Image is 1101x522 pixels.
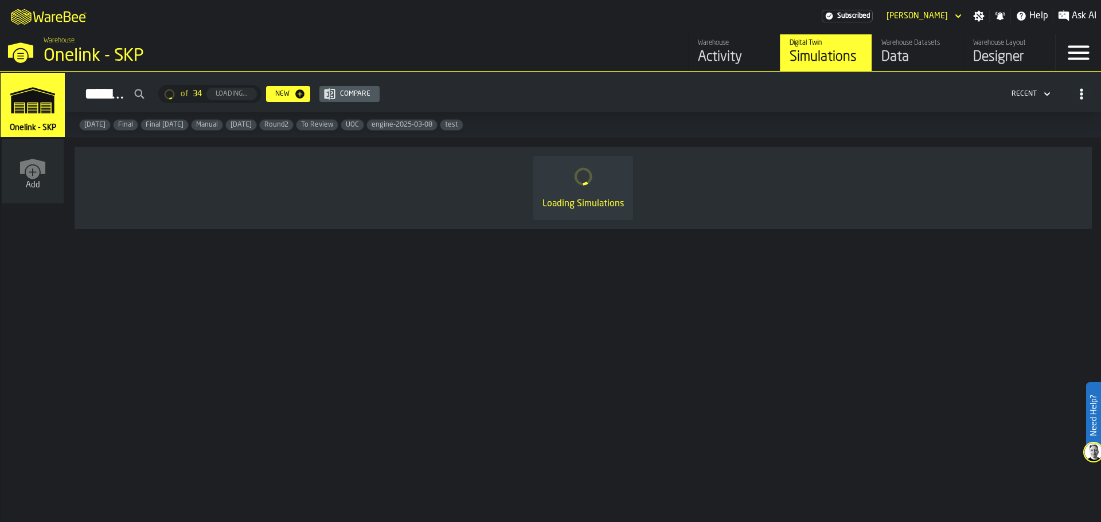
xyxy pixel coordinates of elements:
div: Menu Subscription [822,10,873,22]
div: Designer [973,48,1046,66]
div: Activity [698,48,771,66]
span: Final [114,121,138,129]
span: test [440,121,463,129]
h2: button-Simulations [65,72,1101,112]
span: Add [26,180,40,190]
span: engine-2025-03-08 [367,121,437,129]
button: button-New [266,86,310,102]
div: Onelink - SKP [44,46,353,66]
span: Help [1029,9,1048,23]
span: 10-Feb-25 [80,121,110,129]
div: New [271,90,294,98]
div: Compare [335,90,375,98]
button: button-Loading... [206,88,257,100]
div: Simulations [790,48,862,66]
label: Need Help? [1087,383,1100,448]
div: ItemListCard- [75,147,1092,229]
span: Ask AI [1072,9,1096,23]
span: Subscribed [837,12,870,20]
div: DropdownMenuValue-4 [1012,90,1037,98]
span: UOC [341,121,364,129]
div: DropdownMenuValue-4 [1007,87,1053,101]
span: Mar/27 [226,121,256,129]
label: button-toggle-Settings [969,10,989,22]
span: To Review [296,121,338,129]
div: Data [881,48,954,66]
div: DropdownMenuValue-Danny Brown [882,9,964,23]
label: button-toggle-Menu [1056,34,1101,71]
div: Loading... [211,90,252,98]
a: link-to-/wh/i/6ad9c8fa-2ae6-41be-a08f-bf7f8b696bbc/simulations [1,73,65,139]
div: Warehouse Datasets [881,39,954,47]
span: Manual [192,121,222,129]
div: Digital Twin [790,39,862,47]
div: Warehouse [698,39,771,47]
div: Loading Simulations [542,197,624,211]
span: Warehouse [44,37,75,45]
a: link-to-/wh/new [2,139,64,206]
a: link-to-/wh/i/6ad9c8fa-2ae6-41be-a08f-bf7f8b696bbc/settings/billing [822,10,873,22]
span: of [181,89,188,99]
a: link-to-/wh/i/6ad9c8fa-2ae6-41be-a08f-bf7f8b696bbc/data [872,34,963,71]
div: DropdownMenuValue-Danny Brown [887,11,948,21]
a: link-to-/wh/i/6ad9c8fa-2ae6-41be-a08f-bf7f8b696bbc/designer [963,34,1055,71]
span: Final March 25 [141,121,188,129]
label: button-toggle-Ask AI [1053,9,1101,23]
label: button-toggle-Help [1011,9,1053,23]
span: 34 [193,89,202,99]
span: Onelink - SKP [7,123,58,132]
label: button-toggle-Notifications [990,10,1010,22]
span: Round2 [260,121,293,129]
div: ButtonLoadMore-Loading...-Prev-First-Last [154,85,266,103]
button: button-Compare [319,86,380,102]
div: Warehouse Layout [973,39,1046,47]
a: link-to-/wh/i/6ad9c8fa-2ae6-41be-a08f-bf7f8b696bbc/simulations [780,34,872,71]
a: link-to-/wh/i/6ad9c8fa-2ae6-41be-a08f-bf7f8b696bbc/feed/ [688,34,780,71]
